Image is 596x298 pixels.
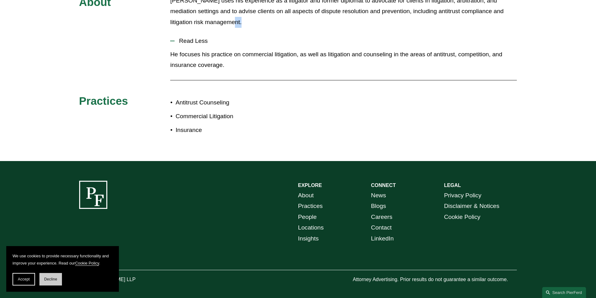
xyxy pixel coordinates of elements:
p: We use cookies to provide necessary functionality and improve your experience. Read our . [13,252,113,267]
span: Decline [44,277,57,281]
a: Cookie Policy [444,212,480,223]
a: Contact [371,222,392,233]
section: Cookie banner [6,246,119,292]
span: Read Less [175,38,517,44]
p: He focuses his practice on commercial litigation, as well as litigation and counseling in the are... [170,49,517,71]
a: Search this site [542,287,586,298]
p: Commercial Litigation [176,111,298,122]
span: Accept [18,277,30,281]
span: Practices [79,95,128,107]
a: News [371,190,386,201]
button: Read Less [170,33,517,49]
a: People [298,212,317,223]
p: © [PERSON_NAME] LLP [79,275,171,284]
strong: CONNECT [371,183,396,188]
p: Attorney Advertising. Prior results do not guarantee a similar outcome. [353,275,517,284]
a: Disclaimer & Notices [444,201,499,212]
div: Read Less [170,49,517,75]
a: Locations [298,222,324,233]
p: Insurance [176,125,298,136]
a: Insights [298,233,319,244]
p: Antitrust Counseling [176,97,298,108]
button: Accept [13,273,35,285]
a: Cookie Policy [75,261,99,265]
a: Careers [371,212,392,223]
a: Blogs [371,201,386,212]
a: LinkedIn [371,233,394,244]
a: Practices [298,201,323,212]
button: Decline [39,273,62,285]
a: About [298,190,314,201]
a: Privacy Policy [444,190,481,201]
strong: LEGAL [444,183,461,188]
strong: EXPLORE [298,183,322,188]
